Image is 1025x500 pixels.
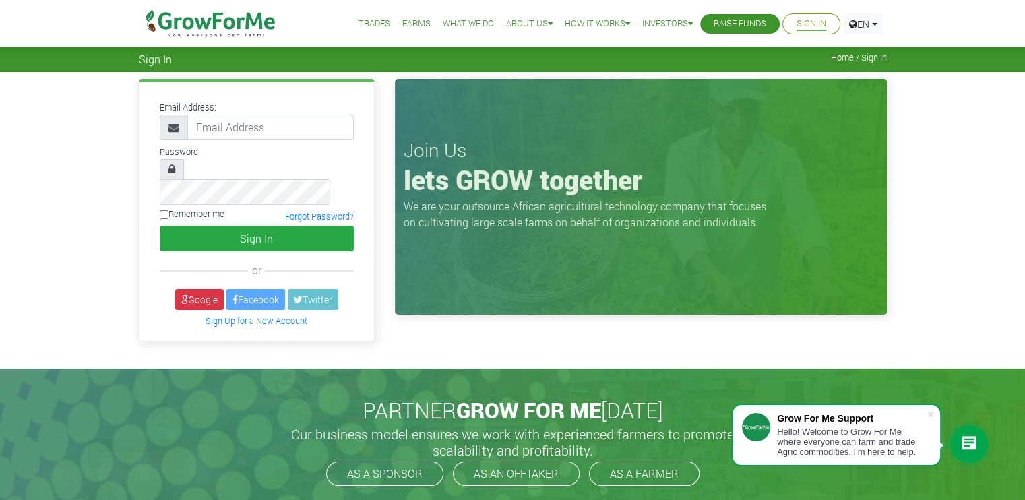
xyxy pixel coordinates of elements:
div: Grow For Me Support [777,413,927,424]
a: AS AN OFFTAKER [453,462,580,486]
label: Password: [160,146,200,158]
a: Google [175,289,224,310]
a: About Us [506,17,553,31]
a: AS A FARMER [589,462,700,486]
h2: PARTNER [DATE] [144,398,881,423]
input: Remember me [160,210,168,219]
a: Forgot Password? [285,211,354,222]
label: Email Address: [160,101,216,114]
p: We are your outsource African agricultural technology company that focuses on cultivating large s... [404,198,774,230]
a: How it Works [565,17,630,31]
div: or [160,262,354,278]
input: Email Address [187,115,354,140]
a: What We Do [443,17,494,31]
a: Farms [402,17,431,31]
span: GROW FOR ME [456,396,601,425]
a: Trades [359,17,390,31]
a: Investors [642,17,693,31]
a: Sign Up for a New Account [206,315,307,326]
span: Home / Sign In [831,53,887,63]
a: AS A SPONSOR [326,462,443,486]
div: Hello! Welcome to Grow For Me where everyone can farm and trade Agric commodities. I'm here to help. [777,427,927,457]
a: Sign In [797,17,826,31]
span: Sign In [139,53,172,65]
h5: Our business model ensures we work with experienced farmers to promote scalability and profitabil... [277,426,749,458]
a: EN [843,13,883,34]
h1: lets GROW together [404,164,878,196]
label: Remember me [160,208,224,220]
a: Raise Funds [714,17,766,31]
h3: Join Us [404,139,878,162]
button: Sign In [160,226,354,251]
